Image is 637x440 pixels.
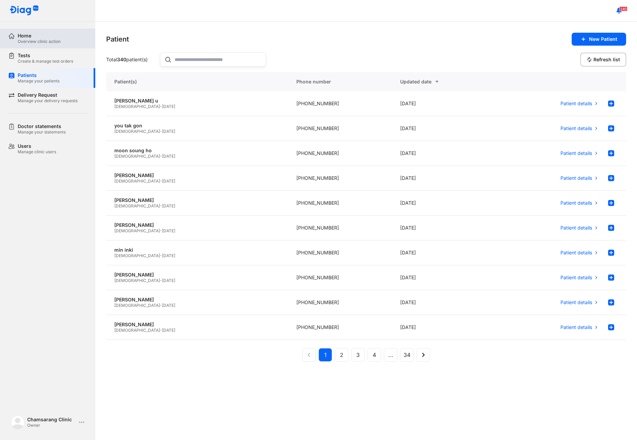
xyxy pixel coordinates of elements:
span: [DEMOGRAPHIC_DATA] [114,203,160,208]
div: [DATE] [392,265,496,290]
button: 1 [318,348,332,362]
span: - [160,178,162,184]
span: [DATE] [162,203,175,208]
span: 34 [404,351,410,359]
span: Patient details [560,324,592,330]
span: Patient details [560,175,592,181]
span: 2 [340,351,343,359]
span: - [160,203,162,208]
div: [PERSON_NAME] u [114,98,280,104]
span: [DATE] [162,278,175,283]
div: min inki [114,247,280,253]
span: Patient details [560,250,592,256]
span: - [160,228,162,233]
span: Patient details [560,200,592,206]
div: [PHONE_NUMBER] [288,116,392,141]
div: [PHONE_NUMBER] [288,315,392,340]
div: [PERSON_NAME] [114,272,280,278]
div: [DATE] [392,166,496,191]
span: Patient details [560,274,592,281]
div: [DATE] [392,315,496,340]
div: [PHONE_NUMBER] [288,191,392,216]
div: [DATE] [392,91,496,116]
div: Phone number [288,72,392,91]
span: Refresh list [593,57,620,63]
div: Manage your delivery requests [18,98,78,104]
span: Patient details [560,150,592,156]
span: 3 [356,351,360,359]
span: [DATE] [162,104,175,109]
button: New Patient [572,33,626,46]
div: Doctor statements [18,123,66,129]
span: [DATE] [162,328,175,333]
div: Users [18,143,56,149]
button: 2 [335,348,348,362]
div: [DATE] [392,290,496,315]
div: Patients [18,72,60,78]
button: 4 [367,348,381,362]
img: logo [11,415,24,429]
span: [DEMOGRAPHIC_DATA] [114,303,160,308]
div: [PHONE_NUMBER] [288,265,392,290]
span: New Patient [589,36,617,42]
span: - [160,328,162,333]
div: [PERSON_NAME] [114,222,280,228]
span: ... [388,351,393,359]
div: Chamsarang Clinic [27,417,76,423]
span: [DATE] [162,228,175,233]
span: [DATE] [162,253,175,258]
div: [PHONE_NUMBER] [288,290,392,315]
div: [PHONE_NUMBER] [288,91,392,116]
span: [DEMOGRAPHIC_DATA] [114,178,160,184]
div: [DATE] [392,240,496,265]
span: - [160,129,162,134]
span: [DEMOGRAPHIC_DATA] [114,154,160,159]
span: - [160,303,162,308]
span: [DEMOGRAPHIC_DATA] [114,129,160,134]
span: - [160,154,162,159]
span: Patient details [560,125,592,131]
span: [DEMOGRAPHIC_DATA] [114,104,160,109]
span: [DATE] [162,154,175,159]
div: [PERSON_NAME] [114,172,280,178]
div: [PERSON_NAME] [114,197,280,203]
button: 34 [400,348,414,362]
div: [DATE] [392,216,496,240]
span: [DEMOGRAPHIC_DATA] [114,328,160,333]
div: Manage your statements [18,129,66,135]
img: logo [10,5,39,16]
span: Patient details [560,299,592,305]
span: - [160,278,162,283]
div: Delivery Request [18,92,78,98]
div: [PHONE_NUMBER] [288,240,392,265]
span: - [160,253,162,258]
button: Refresh list [581,53,626,66]
div: Create & manage test orders [18,59,73,64]
div: Manage clinic users [18,149,56,155]
div: [DATE] [392,191,496,216]
span: 4 [373,351,376,359]
div: [DATE] [392,141,496,166]
div: [PHONE_NUMBER] [288,166,392,191]
button: 3 [351,348,365,362]
div: Manage your patients [18,78,60,84]
span: [DEMOGRAPHIC_DATA] [114,278,160,283]
span: [DATE] [162,178,175,184]
div: [PHONE_NUMBER] [288,141,392,166]
div: Tests [18,52,73,59]
span: 1 [324,351,327,359]
div: moon soung ho [114,147,280,154]
span: [DEMOGRAPHIC_DATA] [114,253,160,258]
span: 240 [619,6,627,11]
span: [DATE] [162,129,175,134]
div: Patient(s) [106,72,288,91]
span: Patient details [560,225,592,231]
span: [DATE] [162,303,175,308]
span: 340 [117,57,126,62]
div: Owner [27,423,76,428]
div: [PHONE_NUMBER] [288,216,392,240]
div: Updated date [400,78,488,86]
div: Home [18,33,61,39]
div: [DATE] [392,116,496,141]
div: [PERSON_NAME] [114,297,280,303]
